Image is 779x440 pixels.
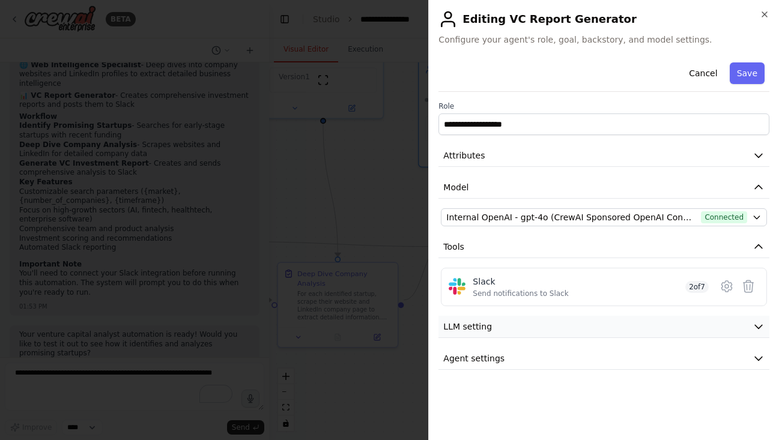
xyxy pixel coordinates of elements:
[438,176,769,199] button: Model
[716,276,738,297] button: Configure tool
[682,62,724,84] button: Cancel
[438,145,769,167] button: Attributes
[438,34,769,46] span: Configure your agent's role, goal, backstory, and model settings.
[438,348,769,370] button: Agent settings
[701,211,747,223] span: Connected
[438,316,769,338] button: LLM setting
[438,236,769,258] button: Tools
[473,276,568,288] div: Slack
[473,289,568,298] div: Send notifications to Slack
[443,181,468,193] span: Model
[438,101,769,111] label: Role
[443,241,464,253] span: Tools
[730,62,765,84] button: Save
[446,211,696,223] span: Internal OpenAI - gpt-4o (CrewAI Sponsored OpenAI Connection)
[443,321,492,333] span: LLM setting
[438,10,769,29] h2: Editing VC Report Generator
[738,276,759,297] button: Delete tool
[443,149,485,161] span: Attributes
[443,352,505,364] span: Agent settings
[685,281,709,293] span: 2 of 7
[441,208,767,226] button: Internal OpenAI - gpt-4o (CrewAI Sponsored OpenAI Connection)Connected
[449,278,465,295] img: Slack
